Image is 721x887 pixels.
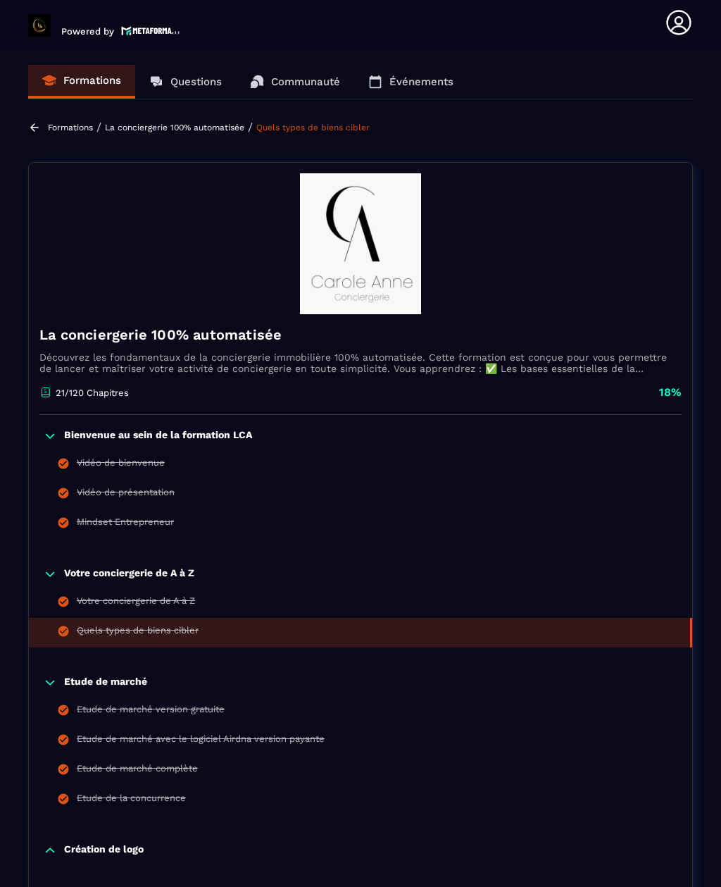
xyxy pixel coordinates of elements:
div: Vidéo de bienvenue [77,457,165,473]
p: Événements [389,75,453,88]
img: logo [121,25,180,37]
p: Votre conciergerie de A à Z [64,567,194,581]
a: Formations [28,65,135,99]
span: / [248,120,253,134]
h4: La conciergerie 100% automatisée [39,325,682,345]
a: Événements [354,65,468,99]
p: Découvrez les fondamentaux de la conciergerie immobilière 100% automatisée. Cette formation est c... [39,352,682,374]
a: Questions [135,65,236,99]
img: banner [39,173,682,314]
div: Etude de la concurrence [77,793,186,808]
p: Bienvenue au sein de la formation LCA [64,429,252,443]
span: / [96,120,101,134]
p: Questions [170,75,222,88]
a: Quels types de biens cibler [256,123,370,132]
p: Powered by [61,26,114,37]
div: Vidéo de présentation [77,487,175,502]
p: Etude de marché [64,676,147,690]
div: Mindset Entrepreneur [77,516,174,532]
p: 18% [659,385,682,400]
div: Votre conciergerie de A à Z [77,595,195,611]
a: Formations [48,123,93,132]
a: Communauté [236,65,354,99]
p: Formations [63,74,121,87]
p: 21/120 Chapitres [56,387,129,398]
div: Etude de marché avec le logiciel Airdna version payante [77,733,325,749]
p: Création de logo [64,843,144,857]
div: Etude de marché version gratuite [77,704,225,719]
div: Etude de marché complète [77,763,198,779]
div: Quels types de biens cibler [77,625,199,640]
a: La conciergerie 100% automatisée [105,123,244,132]
img: logo-branding [28,14,51,37]
p: Communauté [271,75,340,88]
